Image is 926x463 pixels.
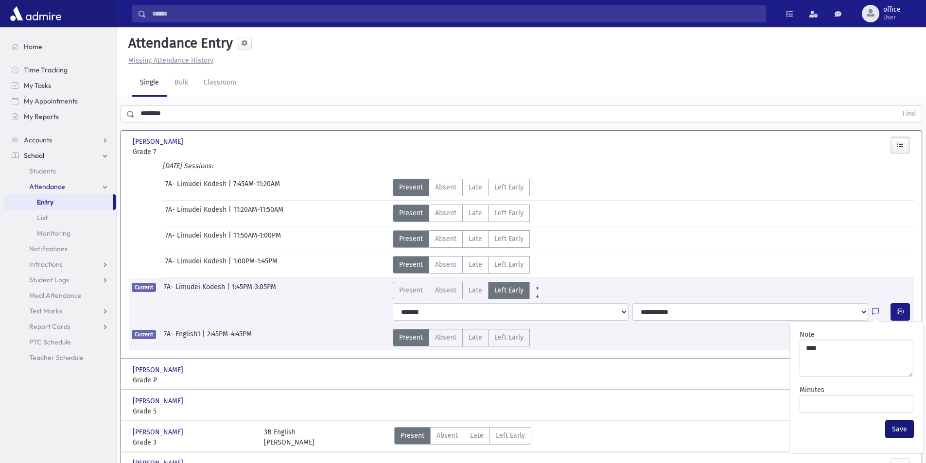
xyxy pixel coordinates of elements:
span: Late [469,332,482,343]
a: All Prior [530,282,545,290]
span: office [883,6,901,14]
span: Late [469,234,482,244]
input: Search [146,5,766,22]
span: Left Early [494,332,524,343]
span: Test Marks [29,307,62,315]
span: Absent [435,332,456,343]
a: Meal Attendance [4,288,116,303]
span: 7A- English1 [164,329,202,346]
a: List [4,210,116,225]
a: My Reports [4,109,116,124]
a: Report Cards [4,319,116,334]
a: Missing Attendance History [124,56,213,65]
span: My Appointments [24,97,78,105]
span: 7A- Limudei Kodesh [164,282,227,299]
div: 3B English [PERSON_NAME] [264,427,314,447]
span: Current [132,283,156,292]
h5: Attendance Entry [124,35,233,51]
span: 7A- Limudei Kodesh [165,179,228,196]
span: Grade 5 [133,406,254,416]
div: AttTypes [393,329,530,346]
span: Grade 3 [133,437,254,447]
span: Late [469,285,482,295]
span: Late [470,430,484,441]
span: Grade 7 [133,147,254,157]
span: User [883,14,901,21]
span: Absent [435,234,456,244]
a: Student Logs [4,272,116,288]
a: Infractions [4,257,116,272]
a: Home [4,39,116,54]
span: Left Early [494,208,524,218]
span: Absent [435,208,456,218]
span: 11:20AM-11:50AM [233,205,283,222]
span: School [24,151,44,160]
span: Late [469,182,482,192]
span: [PERSON_NAME] [133,427,185,437]
span: Home [24,42,42,51]
span: Grade P [133,375,254,385]
label: Note [800,329,815,340]
span: 7:45AM-11:20AM [233,179,280,196]
span: Left Early [494,234,524,244]
a: School [4,148,116,163]
span: 11:50AM-1:00PM [233,230,281,248]
span: Monitoring [37,229,70,238]
a: Bulk [167,69,196,97]
span: Present [399,259,423,270]
span: 1:00PM-1:45PM [233,256,278,274]
span: | [202,329,207,346]
i: [DATE] Sessions: [162,162,213,170]
span: 1:45PM-3:05PM [232,282,276,299]
span: Accounts [24,136,52,144]
span: Notifications [29,244,68,253]
span: Students [29,167,56,175]
span: Student Logs [29,275,69,284]
div: AttTypes [393,282,545,299]
span: Present [399,208,423,218]
span: My Tasks [24,81,51,90]
span: Left Early [494,259,524,270]
span: Present [401,430,424,441]
span: Entry [37,198,53,206]
span: [PERSON_NAME] [133,137,185,147]
a: Accounts [4,132,116,148]
span: Late [469,208,482,218]
span: [PERSON_NAME] [133,365,185,375]
span: [PERSON_NAME] [133,396,185,406]
span: | [228,256,233,274]
span: Present [399,234,423,244]
span: Attendance [29,182,65,191]
span: Infractions [29,260,63,269]
span: Time Tracking [24,66,68,74]
a: My Appointments [4,93,116,109]
img: AdmirePro [8,4,64,23]
a: PTC Schedule [4,334,116,350]
label: Minutes [800,385,824,395]
span: Current [132,330,156,339]
span: | [228,179,233,196]
span: 7A- Limudei Kodesh [165,256,228,274]
a: Test Marks [4,303,116,319]
span: 7A- Limudei Kodesh [165,230,228,248]
span: Present [399,285,423,295]
span: Report Cards [29,322,70,331]
span: | [227,282,232,299]
a: Single [132,69,167,97]
a: Attendance [4,179,116,194]
span: Absent [437,430,458,441]
span: Absent [435,182,456,192]
span: Absent [435,259,456,270]
span: My Reports [24,112,59,121]
a: Students [4,163,116,179]
span: | [228,230,233,248]
a: Time Tracking [4,62,116,78]
a: Teacher Schedule [4,350,116,365]
span: Left Early [494,285,524,295]
span: Absent [435,285,456,295]
a: Monitoring [4,225,116,241]
div: AttTypes [393,205,530,222]
div: AttTypes [393,179,530,196]
span: List [37,213,48,222]
span: | [228,205,233,222]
